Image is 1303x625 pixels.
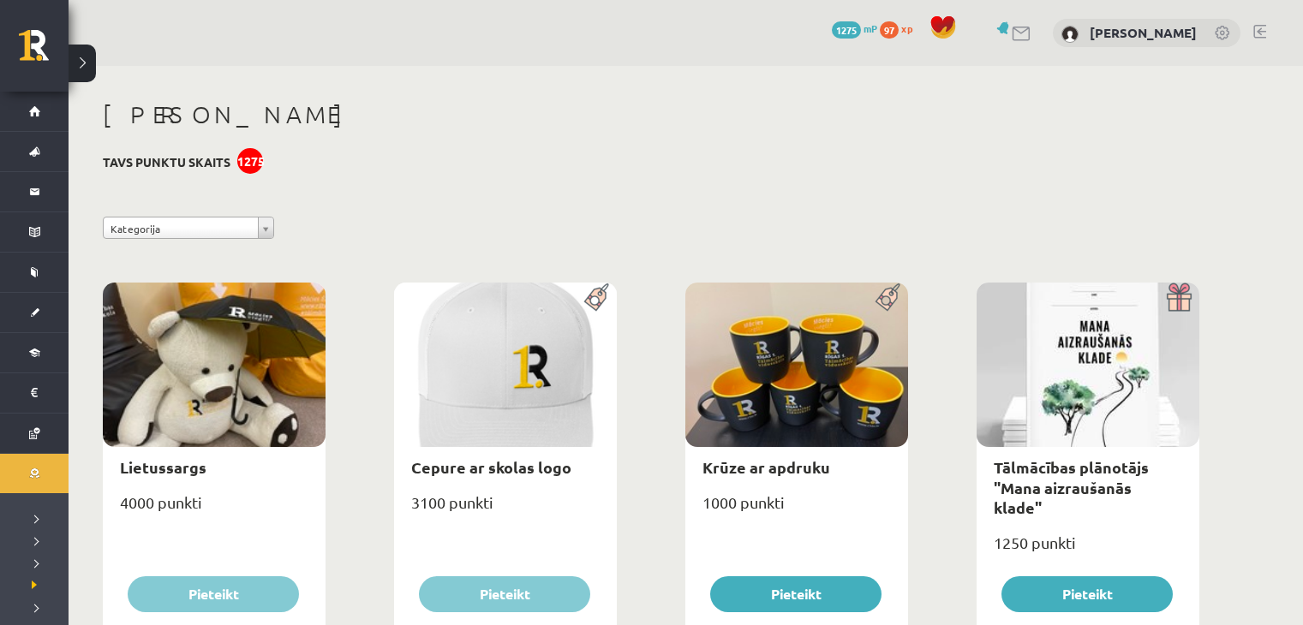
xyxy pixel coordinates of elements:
[1161,283,1199,312] img: Dāvana ar pārsteigumu
[710,576,882,612] button: Pieteikt
[901,21,912,35] span: xp
[1090,24,1197,41] a: [PERSON_NAME]
[832,21,877,35] a: 1275 mP
[1001,576,1173,612] button: Pieteikt
[994,457,1149,517] a: Tālmācības plānotājs "Mana aizraušanās klade"
[702,457,830,477] a: Krūze ar apdruku
[103,155,230,170] h3: Tavs punktu skaits
[111,217,251,240] span: Kategorija
[880,21,921,35] a: 97 xp
[128,576,299,612] button: Pieteikt
[103,100,1199,129] h1: [PERSON_NAME]
[832,21,861,39] span: 1275
[411,457,571,477] a: Cepure ar skolas logo
[394,488,617,531] div: 3100 punkti
[578,283,617,312] img: Populāra prece
[864,21,877,35] span: mP
[19,30,69,73] a: Rīgas 1. Tālmācības vidusskola
[880,21,899,39] span: 97
[103,488,326,531] div: 4000 punkti
[120,457,206,477] a: Lietussargs
[870,283,908,312] img: Populāra prece
[419,576,590,612] button: Pieteikt
[977,528,1199,571] div: 1250 punkti
[103,217,274,239] a: Kategorija
[685,488,908,531] div: 1000 punkti
[1061,26,1079,43] img: Rodrigo Leiboms
[237,148,263,174] div: 1275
